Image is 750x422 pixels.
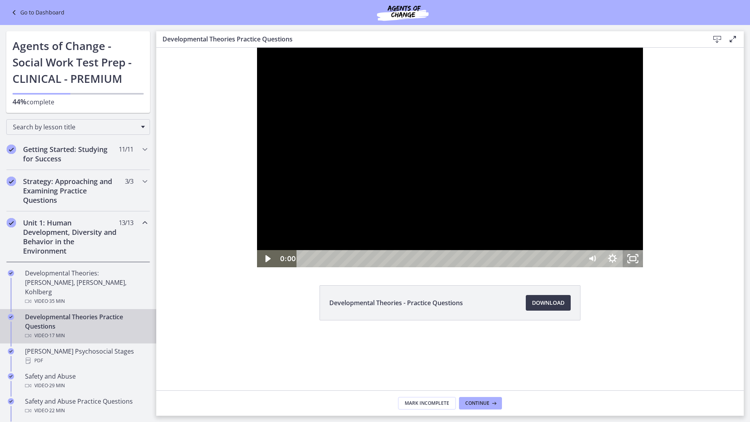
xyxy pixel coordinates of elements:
[12,97,27,106] span: 44%
[48,406,65,415] span: · 22 min
[459,397,502,409] button: Continue
[405,400,449,406] span: Mark Incomplete
[25,312,147,340] div: Developmental Theories Practice Questions
[48,331,65,340] span: · 17 min
[23,218,118,256] h2: Unit 1: Human Development, Diversity and Behavior in the Environment
[7,177,16,186] i: Completed
[465,400,489,406] span: Continue
[7,145,16,154] i: Completed
[25,268,147,306] div: Developmental Theories: [PERSON_NAME], [PERSON_NAME], Kohlberg
[162,34,697,44] h3: Developmental Theories Practice Questions
[25,297,147,306] div: Video
[398,397,456,409] button: Mark Incomplete
[329,298,463,308] span: Developmental Theories - Practice Questions
[12,97,144,107] p: complete
[119,218,133,227] span: 13 / 13
[446,202,466,220] button: Show settings menu
[119,145,133,154] span: 11 / 11
[6,119,150,135] div: Search by lesson title
[48,297,65,306] span: · 35 min
[8,270,14,276] i: Completed
[25,372,147,390] div: Safety and Abuse
[25,381,147,390] div: Video
[8,373,14,379] i: Completed
[125,177,133,186] span: 3 / 3
[526,295,571,311] a: Download
[8,348,14,354] i: Completed
[426,202,446,220] button: Mute
[48,381,65,390] span: · 29 min
[23,177,118,205] h2: Strategy: Approaching and Examining Practice Questions
[25,397,147,415] div: Safety and Abuse Practice Questions
[25,406,147,415] div: Video
[25,356,147,365] div: PDF
[8,398,14,404] i: Completed
[7,218,16,227] i: Completed
[156,48,744,267] iframe: Video Lesson
[356,3,450,22] img: Agents of Change
[23,145,118,163] h2: Getting Started: Studying for Success
[25,347,147,365] div: [PERSON_NAME] Psychosocial Stages
[9,8,64,17] a: Go to Dashboard
[13,123,137,131] span: Search by lesson title
[532,298,564,308] span: Download
[466,202,487,220] button: Unfullscreen
[8,314,14,320] i: Completed
[12,38,144,87] h1: Agents of Change - Social Work Test Prep - CLINICAL - PREMIUM
[25,331,147,340] div: Video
